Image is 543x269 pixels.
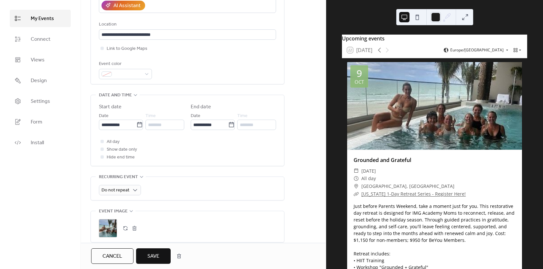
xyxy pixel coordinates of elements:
[354,182,359,190] div: ​
[31,98,50,105] span: Settings
[99,112,109,120] span: Date
[107,138,120,146] span: All day
[31,36,50,43] span: Connect
[10,113,71,131] a: Form
[107,146,137,154] span: Show date only
[361,182,454,190] span: [GEOGRAPHIC_DATA], [GEOGRAPHIC_DATA]
[145,112,156,120] span: Time
[99,91,132,99] span: Date and time
[10,134,71,151] a: Install
[354,156,411,164] a: Grounded and Grateful
[354,175,359,182] div: ​
[147,253,159,260] span: Save
[99,21,275,28] div: Location
[354,167,359,175] div: ​
[31,15,54,23] span: My Events
[31,139,44,147] span: Install
[107,45,147,53] span: Link to Google Maps
[10,10,71,27] a: My Events
[10,30,71,48] a: Connect
[357,69,362,78] div: 9
[102,253,122,260] span: Cancel
[237,112,248,120] span: Time
[342,35,527,42] div: Upcoming events
[10,51,71,69] a: Views
[91,248,133,264] button: Cancel
[113,2,141,10] div: AI Assistant
[99,219,117,237] div: ;
[361,191,466,197] a: [US_STATE] 1-Day Retreat Series - Register Here!
[136,248,171,264] button: Save
[99,208,128,215] span: Event image
[450,48,504,52] span: Europe/[GEOGRAPHIC_DATA]
[31,56,45,64] span: Views
[101,1,145,10] button: AI Assistant
[107,154,135,161] span: Hide end time
[10,92,71,110] a: Settings
[99,103,122,111] div: Start date
[101,186,129,195] span: Do not repeat
[361,175,376,182] span: All day
[355,80,364,84] div: Oct
[191,112,200,120] span: Date
[31,77,47,85] span: Design
[31,118,42,126] span: Form
[99,173,138,181] span: Recurring event
[361,167,376,175] span: [DATE]
[99,60,151,68] div: Event color
[10,72,71,89] a: Design
[354,190,359,198] div: ​
[191,103,211,111] div: End date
